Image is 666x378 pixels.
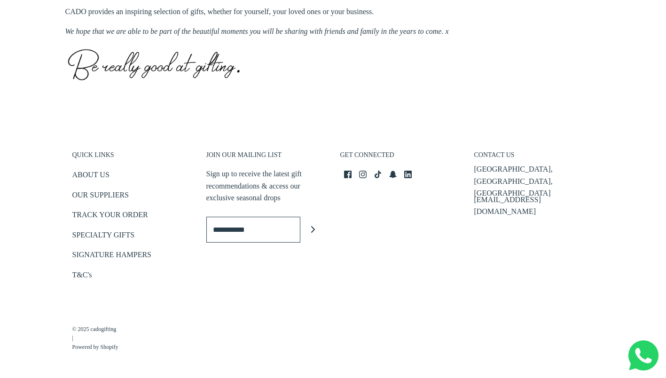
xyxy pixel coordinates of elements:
a: © 2025 cadogifting [72,325,118,334]
h3: QUICK LINKS [72,151,192,164]
h3: GET CONNECTED [340,151,460,164]
h3: JOIN OUR MAILING LIST [206,151,326,164]
img: Whatsapp [628,340,658,370]
p: [GEOGRAPHIC_DATA], [GEOGRAPHIC_DATA], [GEOGRAPHIC_DATA] [474,163,594,199]
p: CADO provides an inspiring selection of gifts, whether for yourself, your loved ones or your busi... [65,6,374,18]
button: Join [300,217,326,243]
p: | [72,315,118,352]
a: T&C's [72,269,92,284]
a: TRACK YOUR ORDER [72,209,148,224]
a: SPECIALTY GIFTS [72,229,135,244]
p: [EMAIL_ADDRESS][DOMAIN_NAME] [474,194,594,218]
em: We hope that we are able to be part of the beautiful moments you will be sharing with friends and... [65,25,449,38]
a: ABOUT US [72,169,110,184]
a: OUR SUPPLIERS [72,189,129,205]
p: Sign up to receive the latest gift recommendations & access our exclusive seasonal drops [206,168,326,204]
h3: CONTACT US [474,151,594,164]
a: SIGNATURE HAMPERS [72,249,151,264]
input: Enter email [206,217,300,243]
a: Powered by Shopify [72,343,118,352]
